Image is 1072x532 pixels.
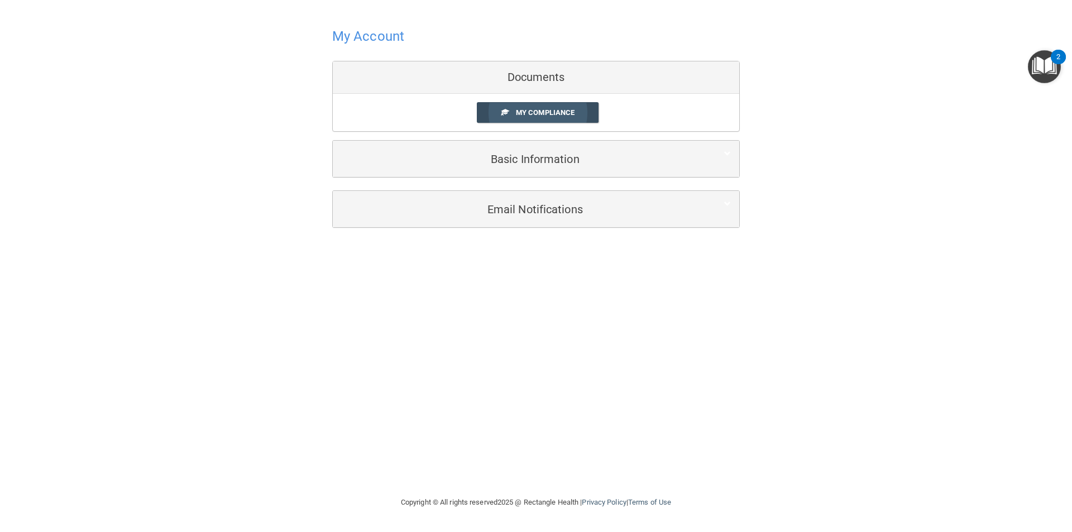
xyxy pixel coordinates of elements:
[332,485,740,520] div: Copyright © All rights reserved 2025 @ Rectangle Health | |
[341,196,731,222] a: Email Notifications
[1056,57,1060,71] div: 2
[341,153,697,165] h5: Basic Information
[628,498,671,506] a: Terms of Use
[582,498,626,506] a: Privacy Policy
[333,61,739,94] div: Documents
[341,146,731,171] a: Basic Information
[341,203,697,215] h5: Email Notifications
[1028,50,1061,83] button: Open Resource Center, 2 new notifications
[332,29,404,44] h4: My Account
[516,108,575,117] span: My Compliance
